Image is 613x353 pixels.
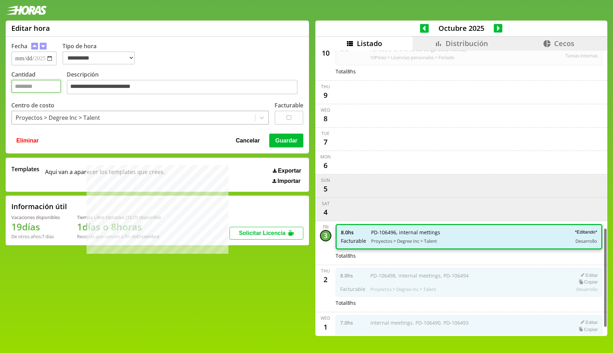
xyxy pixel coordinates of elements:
h1: 1 días o 8 horas [77,220,161,233]
div: Total 8 hs [336,252,603,259]
div: Fri [323,224,328,230]
div: 2 [320,274,331,285]
div: 5 [320,183,331,195]
span: Importar [277,178,300,184]
textarea: Descripción [67,80,298,95]
label: Cantidad [11,71,67,96]
b: Diciembre [137,233,159,240]
div: 9 [320,90,331,101]
button: Solicitar Licencia [230,227,303,240]
div: 8 [320,113,331,124]
div: scrollable content [315,51,607,335]
div: 6 [320,160,331,171]
div: Total 8 hs [336,68,603,75]
div: Mon [320,154,331,160]
span: Distribución [446,39,488,48]
select: Tipo de hora [62,51,135,65]
div: 3 [320,230,331,241]
button: Cancelar [234,134,262,147]
img: logotipo [6,6,47,15]
div: Tue [321,130,330,136]
span: Octubre 2025 [429,23,494,33]
label: Tipo de hora [62,42,140,66]
div: Proyectos > Degree Inc > Talent [16,114,100,122]
h2: Información útil [11,202,67,211]
div: Sat [322,201,330,207]
span: Listado [357,39,382,48]
button: Exportar [271,167,303,174]
span: Solicitar Licencia [239,230,286,236]
span: Exportar [278,168,301,174]
div: De otros años: 7 días [11,233,60,240]
span: Templates [11,165,39,173]
div: 1 [320,321,331,332]
div: Sun [321,177,330,183]
label: Facturable [275,101,303,109]
div: Wed [321,315,330,321]
div: Thu [321,84,330,90]
div: Recordá que vencen a fin de [77,233,161,240]
div: Wed [321,107,330,113]
div: 10 [320,47,331,59]
span: Cecos [554,39,574,48]
label: Centro de costo [11,101,54,109]
div: 7 [320,136,331,148]
button: Eliminar [14,134,41,147]
button: Guardar [269,134,303,147]
div: 4 [320,207,331,218]
label: Fecha [11,42,27,50]
div: Tiempo Libre Optativo (TiLO) disponible [77,214,161,220]
h1: Editar hora [11,23,50,33]
h1: 19 días [11,220,60,233]
div: Total 8 hs [336,299,603,306]
span: Aqui van a aparecer los templates que crees. [45,165,165,184]
input: Cantidad [11,80,61,93]
label: Descripción [67,71,303,96]
div: Thu [321,268,330,274]
div: Vacaciones disponibles [11,214,60,220]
